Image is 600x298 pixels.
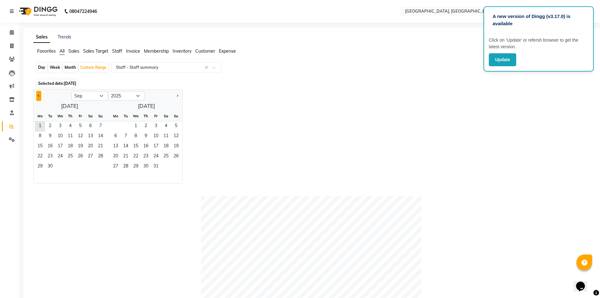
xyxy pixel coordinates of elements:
[35,131,45,142] div: Monday, September 8, 2025
[161,111,171,121] div: Sa
[141,121,151,131] div: Thursday, October 2, 2025
[37,63,47,72] div: Day
[65,152,75,162] span: 25
[121,111,131,121] div: Tu
[95,111,106,121] div: Su
[141,131,151,142] span: 9
[75,152,85,162] div: Friday, September 26, 2025
[69,3,97,20] b: 08047224946
[45,111,55,121] div: Tu
[151,142,161,152] div: Friday, October 17, 2025
[161,121,171,131] div: Saturday, October 4, 2025
[131,131,141,142] span: 8
[65,131,75,142] span: 11
[95,152,106,162] span: 28
[63,63,77,72] div: Month
[16,3,59,20] img: logo
[55,152,65,162] span: 24
[144,48,169,54] span: Membership
[574,273,594,292] iframe: chat widget
[171,121,181,131] div: Sunday, October 5, 2025
[171,152,181,162] span: 26
[35,121,45,131] div: Monday, September 1, 2025
[75,131,85,142] div: Friday, September 12, 2025
[35,152,45,162] span: 22
[489,53,516,66] button: Update
[85,152,95,162] div: Saturday, September 27, 2025
[205,64,210,71] span: Clear all
[55,121,65,131] div: Wednesday, September 3, 2025
[33,32,50,43] a: Sales
[75,111,85,121] div: Fr
[195,48,215,54] span: Customer
[151,131,161,142] div: Friday, October 10, 2025
[45,142,55,152] div: Tuesday, September 16, 2025
[131,152,141,162] span: 22
[55,142,65,152] div: Wednesday, September 17, 2025
[151,162,161,172] span: 31
[111,152,121,162] div: Monday, October 20, 2025
[95,142,106,152] span: 21
[45,121,55,131] div: Tuesday, September 2, 2025
[35,142,45,152] div: Monday, September 15, 2025
[151,162,161,172] div: Friday, October 31, 2025
[85,142,95,152] div: Saturday, September 20, 2025
[85,111,95,121] div: Sa
[161,121,171,131] span: 4
[151,152,161,162] div: Friday, October 24, 2025
[111,131,121,142] div: Monday, October 6, 2025
[111,131,121,142] span: 6
[85,121,95,131] span: 6
[35,121,45,131] span: 1
[71,91,108,101] select: Select month
[55,131,65,142] span: 10
[37,79,78,87] span: Selected date:
[35,162,45,172] span: 29
[58,34,71,40] a: Trends
[65,111,75,121] div: Th
[161,131,171,142] div: Saturday, October 11, 2025
[173,48,191,54] span: Inventory
[121,152,131,162] div: Tuesday, October 21, 2025
[175,91,180,101] button: Next month
[68,48,79,54] span: Sales
[79,63,108,72] div: Custom Range
[45,131,55,142] div: Tuesday, September 9, 2025
[151,121,161,131] div: Friday, October 3, 2025
[85,152,95,162] span: 27
[126,48,140,54] span: Invoice
[151,152,161,162] span: 24
[95,152,106,162] div: Sunday, September 28, 2025
[141,121,151,131] span: 2
[171,152,181,162] div: Sunday, October 26, 2025
[37,48,56,54] span: Favorites
[85,131,95,142] div: Saturday, September 13, 2025
[171,131,181,142] span: 12
[95,142,106,152] div: Sunday, September 21, 2025
[131,152,141,162] div: Wednesday, October 22, 2025
[131,162,141,172] div: Wednesday, October 29, 2025
[219,48,236,54] span: Expense
[95,131,106,142] span: 14
[111,152,121,162] span: 20
[111,162,121,172] span: 27
[161,142,171,152] div: Saturday, October 18, 2025
[121,162,131,172] div: Tuesday, October 28, 2025
[75,142,85,152] span: 19
[83,48,108,54] span: Sales Target
[75,131,85,142] span: 12
[111,111,121,121] div: Mo
[64,81,76,86] span: [DATE]
[141,142,151,152] div: Thursday, October 16, 2025
[161,152,171,162] span: 25
[151,142,161,152] span: 17
[75,142,85,152] div: Friday, September 19, 2025
[161,131,171,142] span: 11
[95,121,106,131] div: Sunday, September 7, 2025
[111,142,121,152] span: 13
[85,121,95,131] div: Saturday, September 6, 2025
[35,152,45,162] div: Monday, September 22, 2025
[141,142,151,152] span: 16
[141,111,151,121] div: Th
[121,131,131,142] div: Tuesday, October 7, 2025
